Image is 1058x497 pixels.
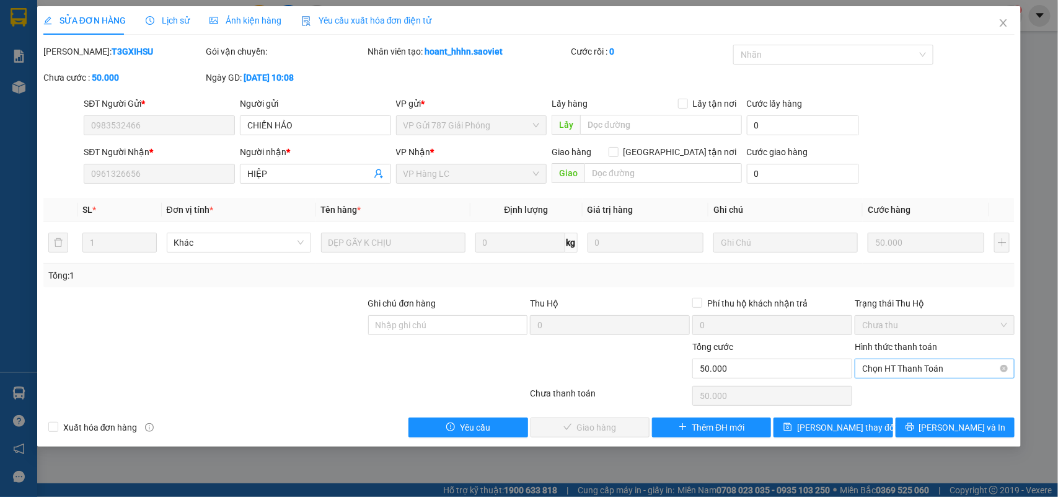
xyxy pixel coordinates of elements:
span: VP Hàng LC [403,164,540,183]
span: [PERSON_NAME] và In [919,421,1006,434]
div: Cước rồi : [571,45,731,58]
span: edit [43,16,52,25]
div: Nhân viên tạo: [368,45,568,58]
span: [PERSON_NAME] thay đổi [797,421,896,434]
button: save[PERSON_NAME] thay đổi [774,418,893,437]
div: Tổng: 1 [48,269,409,282]
span: close [998,18,1008,28]
span: Phí thu hộ khách nhận trả [702,297,813,310]
input: Dọc đường [584,163,742,183]
div: Trạng thái Thu Hộ [855,297,1015,310]
button: checkGiao hàng [531,418,650,437]
span: Yêu cầu [460,421,490,434]
div: [PERSON_NAME]: [43,45,203,58]
span: Giao hàng [552,147,591,157]
span: [GEOGRAPHIC_DATA] tận nơi [619,145,742,159]
div: Gói vận chuyển: [206,45,366,58]
span: Lấy [552,115,580,135]
input: Dọc đường [580,115,742,135]
span: Lịch sử [146,16,190,25]
span: Cước hàng [868,205,910,215]
label: Cước lấy hàng [747,99,803,109]
button: delete [48,233,68,253]
label: Hình thức thanh toán [855,342,937,352]
span: Đơn vị tính [167,205,213,215]
input: 0 [868,233,984,253]
img: icon [301,16,311,26]
div: SĐT Người Gửi [84,97,235,110]
span: Thu Hộ [530,298,558,308]
div: Ngày GD: [206,71,366,84]
span: user-add [374,169,384,179]
span: SỬA ĐƠN HÀNG [43,16,126,25]
div: Người gửi [240,97,391,110]
span: close-circle [1000,365,1008,372]
div: Chưa thanh toán [529,387,692,408]
input: Cước giao hàng [747,164,859,184]
span: kg [565,233,578,253]
span: Chọn HT Thanh Toán [862,359,1007,378]
span: Giá trị hàng [588,205,633,215]
input: Cước lấy hàng [747,115,859,135]
div: VP gửi [396,97,547,110]
span: Chưa thu [862,316,1007,334]
span: Định lượng [505,205,549,215]
label: Ghi chú đơn hàng [368,298,436,308]
button: exclamation-circleYêu cầu [408,418,527,437]
b: 0 [609,47,614,56]
span: info-circle [145,423,154,432]
button: Close [986,6,1021,41]
span: save [783,423,792,432]
span: Tên hàng [321,205,361,215]
span: Ảnh kiện hàng [209,16,281,25]
button: plus [994,233,1010,253]
span: Tổng cước [692,342,733,352]
span: Xuất hóa đơn hàng [58,421,143,434]
b: hoant_hhhn.saoviet [425,47,503,56]
input: Ghi Chú [713,233,858,253]
label: Cước giao hàng [747,147,808,157]
span: Giao [552,163,584,183]
span: exclamation-circle [446,423,455,432]
span: picture [209,16,218,25]
span: VP Nhận [396,147,431,157]
b: T3GXIHSU [112,47,153,56]
input: 0 [588,233,704,253]
th: Ghi chú [708,198,863,222]
span: printer [906,423,914,432]
span: Lấy tận nơi [688,97,742,110]
span: SL [82,205,92,215]
span: plus [679,423,687,432]
span: clock-circle [146,16,154,25]
button: plusThêm ĐH mới [652,418,771,437]
input: Ghi chú đơn hàng [368,315,528,335]
div: Người nhận [240,145,391,159]
div: Chưa cước : [43,71,203,84]
span: VP Gửi 787 Giải Phóng [403,116,540,135]
button: printer[PERSON_NAME] và In [896,418,1015,437]
span: Yêu cầu xuất hóa đơn điện tử [301,16,432,25]
span: Khác [174,233,304,252]
span: Lấy hàng [552,99,588,109]
input: VD: Bàn, Ghế [321,233,465,253]
div: SĐT Người Nhận [84,145,235,159]
span: Thêm ĐH mới [692,421,745,434]
b: [DATE] 10:08 [244,73,294,83]
b: 50.000 [92,73,119,83]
